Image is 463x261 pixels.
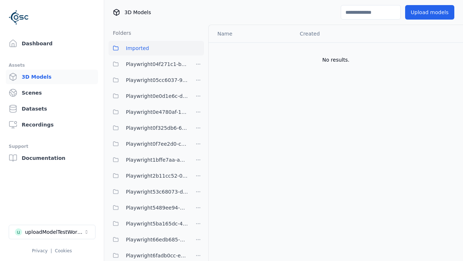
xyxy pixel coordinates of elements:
[126,171,188,180] span: Playwright2b11cc52-0628-45c2-b254-e7a188ec4503
[109,232,188,247] button: Playwright66edb685-8523-4a35-9d9e-48a05c11847b
[109,137,188,151] button: Playwright0f7ee2d0-cebf-4840-a756-5a7a26222786
[126,219,188,228] span: Playwright5ba165dc-4089-478a-8d09-304bc8481d88
[15,228,22,236] div: u
[109,89,188,103] button: Playwright0e0d1e6c-db5a-4244-b424-632341d2c1b4
[9,142,95,151] div: Support
[405,5,454,20] button: Upload models
[51,248,52,253] span: |
[124,9,151,16] span: 3D Models
[126,187,188,196] span: Playwright53c68073-d5c8-44ac-8dad-195e9eff2066
[109,216,188,231] button: Playwright5ba165dc-4089-478a-8d09-304bc8481d88
[209,25,294,42] th: Name
[126,60,188,69] span: Playwright04f271c1-b936-458c-b5f6-36ca6337f11a
[126,44,149,53] span: Imported
[55,248,72,253] a: Cookies
[109,169,188,183] button: Playwright2b11cc52-0628-45c2-b254-e7a188ec4503
[6,86,98,100] a: Scenes
[126,251,188,260] span: Playwright6fadb0cc-edc0-4fea-9072-369268bd9eb3
[25,228,84,236] div: uploadModelTestWorkspace
[9,61,95,70] div: Assets
[109,121,188,135] button: Playwright0f325db6-6c4b-4947-9a8f-f4487adedf2c
[109,73,188,87] button: Playwright05cc6037-9b74-4704-86c6-3ffabbdece83
[9,225,95,239] button: Select a workspace
[6,70,98,84] a: 3D Models
[109,41,204,55] button: Imported
[126,156,188,164] span: Playwright1bffe7aa-a2d6-48ff-926d-a47ed35bd152
[126,124,188,132] span: Playwright0f325db6-6c4b-4947-9a8f-f4487adedf2c
[6,101,98,116] a: Datasets
[126,76,188,84] span: Playwright05cc6037-9b74-4704-86c6-3ffabbdece83
[109,185,188,199] button: Playwright53c68073-d5c8-44ac-8dad-195e9eff2066
[109,200,188,215] button: Playwright5489ee94-77c0-4cdc-8ec7-0072a5d2a389
[126,203,188,212] span: Playwright5489ee94-77c0-4cdc-8ec7-0072a5d2a389
[6,36,98,51] a: Dashboard
[109,105,188,119] button: Playwright0e4780af-1c2a-492e-901c-6880da17528a
[109,29,131,37] h3: Folders
[109,57,188,71] button: Playwright04f271c1-b936-458c-b5f6-36ca6337f11a
[294,25,381,42] th: Created
[9,7,29,28] img: Logo
[32,248,47,253] a: Privacy
[126,235,188,244] span: Playwright66edb685-8523-4a35-9d9e-48a05c11847b
[6,151,98,165] a: Documentation
[109,153,188,167] button: Playwright1bffe7aa-a2d6-48ff-926d-a47ed35bd152
[126,140,188,148] span: Playwright0f7ee2d0-cebf-4840-a756-5a7a26222786
[209,42,463,77] td: No results.
[6,117,98,132] a: Recordings
[126,108,188,116] span: Playwright0e4780af-1c2a-492e-901c-6880da17528a
[126,92,188,100] span: Playwright0e0d1e6c-db5a-4244-b424-632341d2c1b4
